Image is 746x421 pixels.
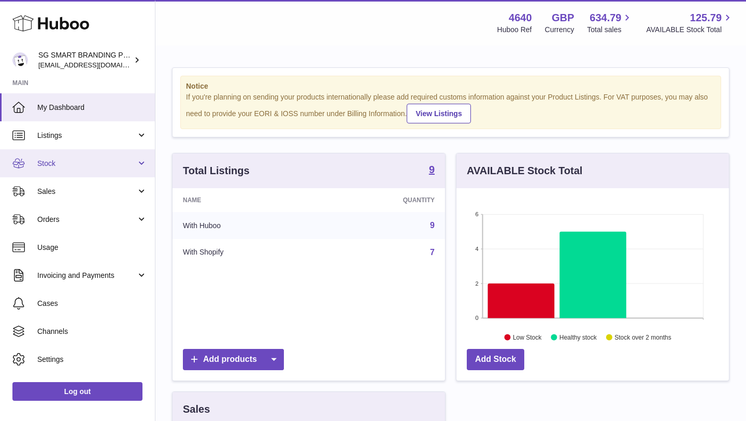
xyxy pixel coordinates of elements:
span: Stock [37,159,136,169]
a: Log out [12,382,142,401]
span: Channels [37,327,147,336]
div: Huboo Ref [497,25,532,35]
strong: 9 [429,164,435,175]
text: Healthy stock [559,333,597,341]
strong: 4640 [509,11,532,25]
text: 6 [475,211,478,217]
a: Add Stock [467,349,524,370]
a: 125.79 AVAILABLE Stock Total [646,11,734,35]
span: 634.79 [590,11,621,25]
div: SG SMART BRANDING PTE. LTD. [38,50,132,70]
strong: GBP [552,11,574,25]
td: With Shopify [173,239,320,266]
span: Listings [37,131,136,141]
span: 125.79 [690,11,722,25]
th: Quantity [320,188,445,212]
span: Settings [37,355,147,364]
a: View Listings [407,104,470,123]
span: Invoicing and Payments [37,271,136,280]
h3: AVAILABLE Stock Total [467,164,582,178]
a: 9 [430,221,435,230]
text: 2 [475,280,478,286]
text: 0 [475,315,478,321]
td: With Huboo [173,212,320,239]
img: uktopsmileshipping@gmail.com [12,52,28,68]
text: Low Stock [513,333,542,341]
div: Currency [545,25,575,35]
span: Sales [37,187,136,197]
h3: Total Listings [183,164,250,178]
span: [EMAIL_ADDRESS][DOMAIN_NAME] [38,61,152,69]
h3: Sales [183,402,210,416]
text: Stock over 2 months [614,333,671,341]
a: 7 [430,248,435,257]
a: 9 [429,164,435,177]
a: Add products [183,349,284,370]
span: Total sales [587,25,633,35]
span: Usage [37,243,147,252]
div: If you're planning on sending your products internationally please add required customs informati... [186,92,715,123]
th: Name [173,188,320,212]
a: 634.79 Total sales [587,11,633,35]
strong: Notice [186,81,715,91]
span: My Dashboard [37,103,147,113]
span: Cases [37,299,147,308]
span: AVAILABLE Stock Total [646,25,734,35]
span: Orders [37,215,136,224]
text: 4 [475,246,478,252]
